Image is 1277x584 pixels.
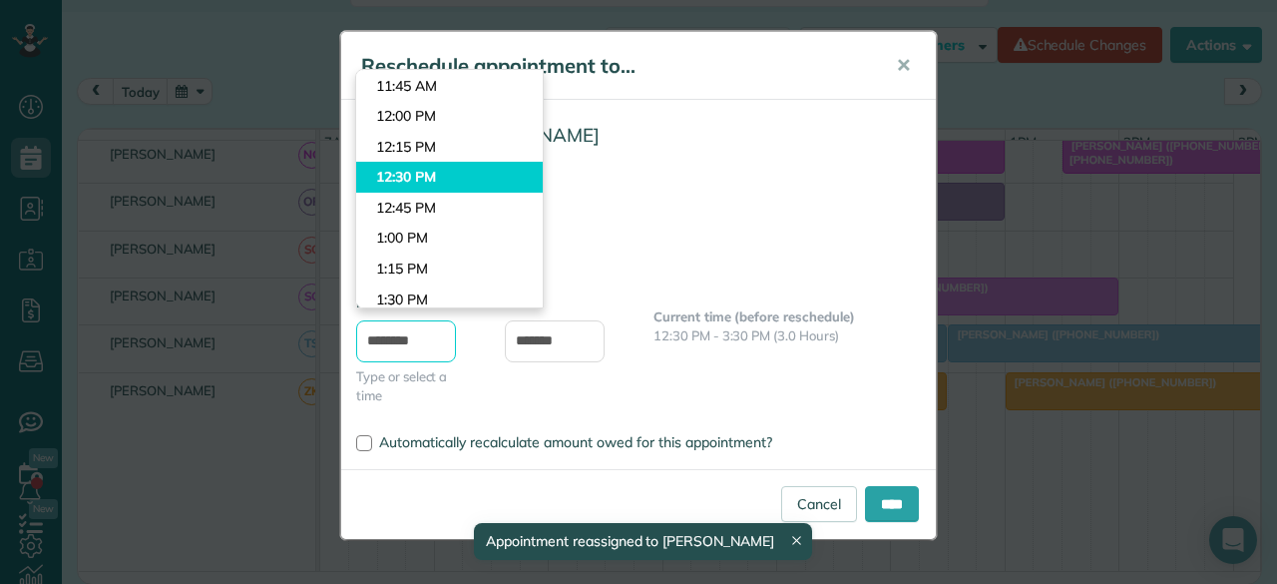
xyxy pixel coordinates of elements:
[356,254,543,285] li: 1:15 PM
[356,285,543,315] li: 1:30 PM
[356,162,543,193] li: 12:30 PM
[896,54,911,77] span: ✕
[361,52,868,80] h5: Reschedule appointment to...
[781,486,857,522] a: Cancel
[474,523,811,560] div: Appointment reassigned to [PERSON_NAME]
[356,132,543,163] li: 12:15 PM
[356,254,921,273] span: Current Date: [DATE]
[356,101,543,132] li: 12:00 PM
[379,433,772,451] span: Automatically recalculate amount owed for this appointment?
[356,71,543,102] li: 11:45 AM
[653,326,921,345] p: 12:30 PM - 3:30 PM (3.0 Hours)
[653,308,855,324] b: Current time (before reschedule)
[356,223,543,254] li: 1:00 PM
[356,125,921,146] h4: Customer: [PERSON_NAME]
[356,193,543,224] li: 12:45 PM
[356,367,475,405] span: Type or select a time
